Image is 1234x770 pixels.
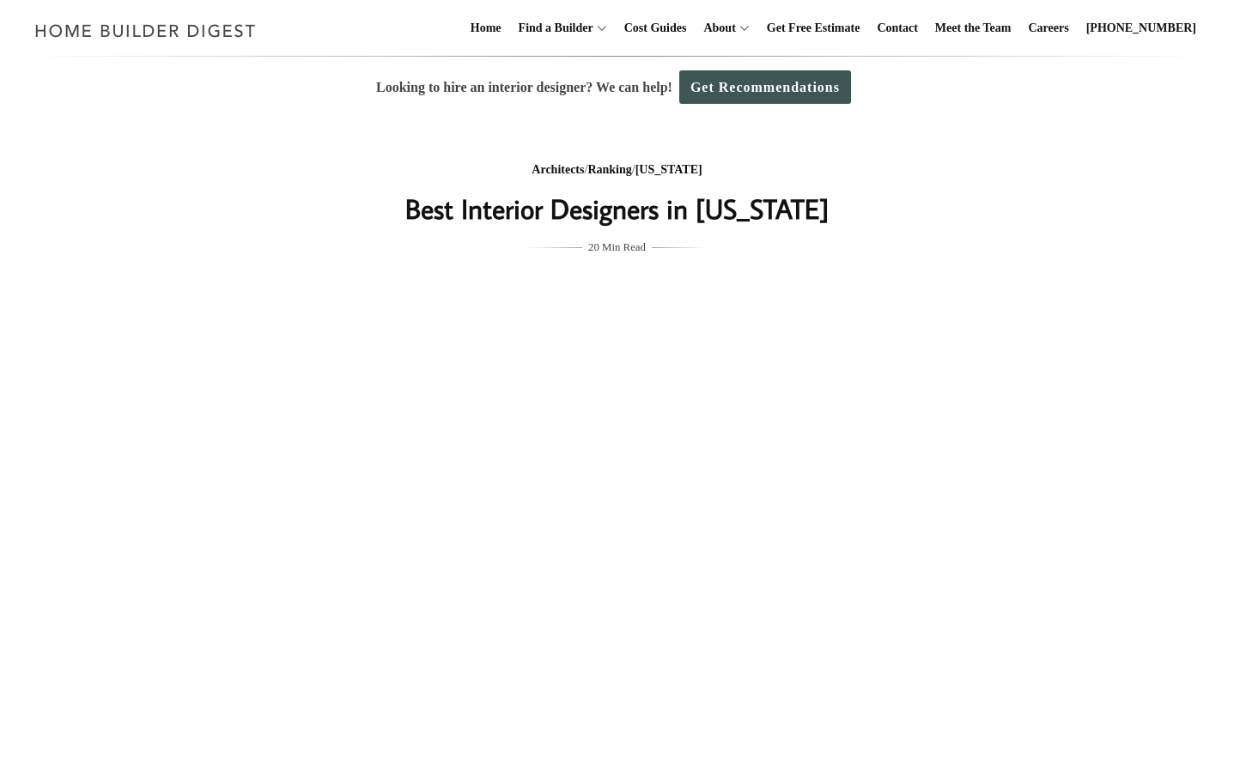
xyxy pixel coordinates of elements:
a: Home [464,1,508,56]
img: Home Builder Digest [27,14,264,47]
h1: Best Interior Designers in [US_STATE] [275,188,960,229]
a: Get Free Estimate [760,1,867,56]
a: Find a Builder [512,1,593,56]
a: Careers [1022,1,1076,56]
a: About [696,1,735,56]
div: / / [275,160,960,181]
a: Contact [870,1,924,56]
a: Get Recommendations [679,70,851,104]
a: Cost Guides [617,1,694,56]
span: 20 Min Read [588,238,646,257]
a: Meet the Team [928,1,1018,56]
a: [US_STATE] [635,163,702,176]
a: Architects [532,163,584,176]
a: Ranking [587,163,631,176]
a: [PHONE_NUMBER] [1079,1,1203,56]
